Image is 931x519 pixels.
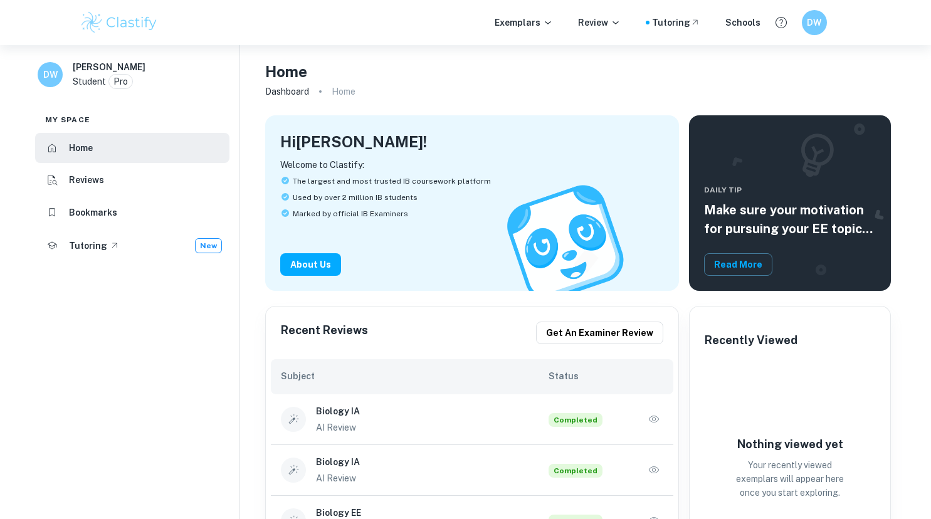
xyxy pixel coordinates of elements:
[704,201,876,238] h5: Make sure your motivation for pursuing your EE topic is explained in the first reflection
[280,130,427,153] h4: Hi [PERSON_NAME] !
[43,68,58,81] h6: DW
[35,197,229,228] a: Bookmarks
[35,133,229,163] a: Home
[549,413,602,427] span: Completed
[113,75,128,88] p: Pro
[35,230,229,261] a: TutoringNew
[725,16,760,29] a: Schools
[69,239,107,253] h6: Tutoring
[281,322,368,344] h6: Recent Reviews
[549,464,602,478] span: Completed
[280,158,664,172] p: Welcome to Clastify:
[802,10,827,35] button: DW
[771,12,792,33] button: Help and Feedback
[727,436,853,453] h6: Nothing viewed yet
[69,206,117,219] h6: Bookmarks
[652,16,700,29] a: Tutoring
[293,192,418,203] span: Used by over 2 million IB students
[316,455,549,469] h6: Biology IA
[45,114,90,125] span: My space
[69,173,104,187] h6: Reviews
[316,421,549,434] p: AI Review
[536,322,663,344] button: Get an examiner review
[578,16,621,29] p: Review
[293,208,408,219] span: Marked by official IB Examiners
[332,85,355,98] p: Home
[80,10,159,35] img: Clastify logo
[265,83,309,100] a: Dashboard
[73,75,106,88] p: Student
[265,60,307,83] h4: Home
[704,184,876,196] span: Daily Tip
[316,404,549,418] h6: Biology IA
[293,176,491,187] span: The largest and most trusted IB coursework platform
[807,16,821,29] h6: DW
[316,471,549,485] p: AI Review
[69,141,93,155] h6: Home
[704,253,772,276] button: Read More
[549,369,663,383] h6: Status
[281,369,549,383] h6: Subject
[73,60,145,74] h6: [PERSON_NAME]
[196,240,221,251] span: New
[280,253,341,276] button: About Us
[727,458,853,500] p: Your recently viewed exemplars will appear here once you start exploring.
[495,16,553,29] p: Exemplars
[35,165,229,196] a: Reviews
[705,332,797,349] h6: Recently Viewed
